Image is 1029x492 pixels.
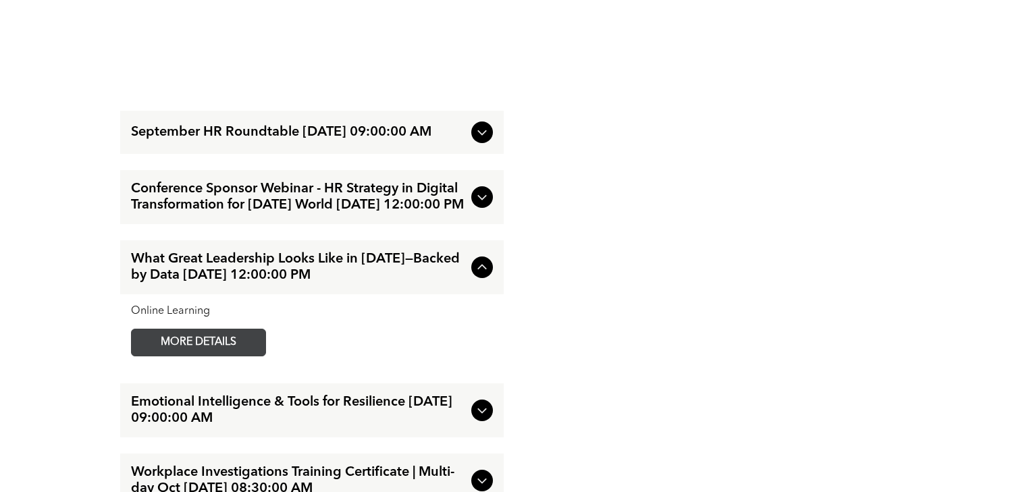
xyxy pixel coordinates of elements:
[131,394,466,427] span: Emotional Intelligence & Tools for Resilience [DATE] 09:00:00 AM
[131,305,493,318] div: Online Learning
[131,251,466,283] span: What Great Leadership Looks Like in [DATE]—Backed by Data [DATE] 12:00:00 PM
[131,181,466,213] span: Conference Sponsor Webinar - HR Strategy in Digital Transformation for [DATE] World [DATE] 12:00:...
[145,329,252,356] span: MORE DETAILS
[131,329,266,356] a: MORE DETAILS
[131,124,466,140] span: September HR Roundtable [DATE] 09:00:00 AM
